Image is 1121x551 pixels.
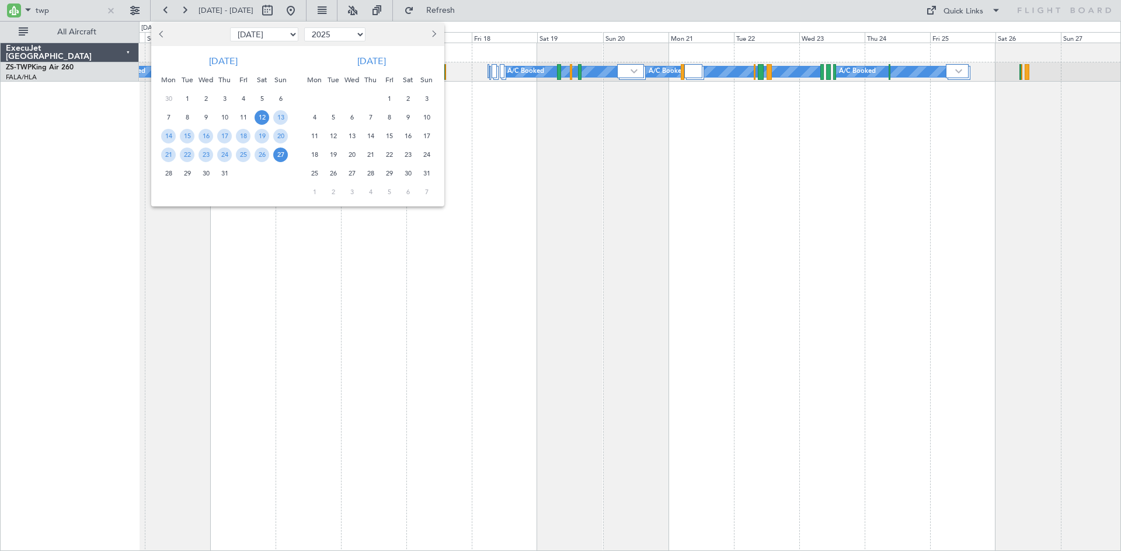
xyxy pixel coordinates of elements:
span: 30 [401,166,415,181]
div: 6-9-2025 [399,183,417,201]
span: 26 [326,166,340,181]
span: 10 [419,110,434,125]
button: Next month [427,25,440,44]
div: 8-7-2025 [178,108,197,127]
div: 21-8-2025 [361,145,380,164]
span: 24 [419,148,434,162]
div: 6-8-2025 [343,108,361,127]
div: 5-7-2025 [253,89,271,108]
span: 12 [326,129,340,143]
span: 27 [273,148,288,162]
div: 7-8-2025 [361,108,380,127]
div: Fri [234,71,253,89]
span: 22 [382,148,396,162]
span: 15 [180,129,194,143]
span: 22 [180,148,194,162]
div: 4-8-2025 [305,108,324,127]
div: 9-7-2025 [197,108,215,127]
select: Select month [230,27,298,41]
div: 1-9-2025 [305,183,324,201]
span: 3 [344,185,359,199]
div: 17-8-2025 [417,127,436,145]
div: 30-7-2025 [197,164,215,183]
span: 19 [255,129,269,143]
span: 19 [326,148,340,162]
span: 4 [363,185,378,199]
div: 16-8-2025 [399,127,417,145]
span: 24 [217,148,232,162]
div: 30-6-2025 [159,89,178,108]
div: 1-8-2025 [380,89,399,108]
span: 11 [307,129,322,143]
div: 22-8-2025 [380,145,399,164]
div: 3-7-2025 [215,89,234,108]
div: 22-7-2025 [178,145,197,164]
div: Sun [417,71,436,89]
div: 20-7-2025 [271,127,290,145]
span: 17 [217,129,232,143]
span: 6 [344,110,359,125]
span: 29 [382,166,396,181]
div: 7-7-2025 [159,108,178,127]
div: 29-7-2025 [178,164,197,183]
div: 27-7-2025 [271,145,290,164]
span: 20 [273,129,288,143]
div: 31-7-2025 [215,164,234,183]
div: 25-8-2025 [305,164,324,183]
span: 14 [161,129,176,143]
div: 7-9-2025 [417,183,436,201]
div: Sat [253,71,271,89]
div: Sat [399,71,417,89]
span: 9 [199,110,213,125]
span: 15 [382,129,396,143]
span: 28 [161,166,176,181]
div: 4-7-2025 [234,89,253,108]
span: 5 [382,185,396,199]
div: Wed [343,71,361,89]
button: Previous month [156,25,169,44]
span: 26 [255,148,269,162]
div: 15-8-2025 [380,127,399,145]
span: 4 [236,92,250,106]
div: 5-8-2025 [324,108,343,127]
span: 7 [363,110,378,125]
span: 30 [199,166,213,181]
span: 10 [217,110,232,125]
div: 24-7-2025 [215,145,234,164]
span: 20 [344,148,359,162]
div: Tue [178,71,197,89]
div: 8-8-2025 [380,108,399,127]
span: 13 [344,129,359,143]
div: 13-7-2025 [271,108,290,127]
div: 15-7-2025 [178,127,197,145]
span: 31 [419,166,434,181]
div: 20-8-2025 [343,145,361,164]
span: 1 [382,92,396,106]
div: Wed [197,71,215,89]
span: 2 [326,185,340,199]
div: 21-7-2025 [159,145,178,164]
div: 6-7-2025 [271,89,290,108]
span: 1 [180,92,194,106]
span: 21 [161,148,176,162]
div: 19-7-2025 [253,127,271,145]
div: Thu [215,71,234,89]
div: 28-8-2025 [361,164,380,183]
div: Tue [324,71,343,89]
span: 29 [180,166,194,181]
span: 4 [307,110,322,125]
div: 11-8-2025 [305,127,324,145]
div: 18-8-2025 [305,145,324,164]
div: 9-8-2025 [399,108,417,127]
span: 31 [217,166,232,181]
div: 10-7-2025 [215,108,234,127]
div: 25-7-2025 [234,145,253,164]
span: 7 [161,110,176,125]
div: Mon [159,71,178,89]
span: 13 [273,110,288,125]
span: 8 [180,110,194,125]
div: 12-8-2025 [324,127,343,145]
div: 23-8-2025 [399,145,417,164]
div: 14-8-2025 [361,127,380,145]
div: 18-7-2025 [234,127,253,145]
